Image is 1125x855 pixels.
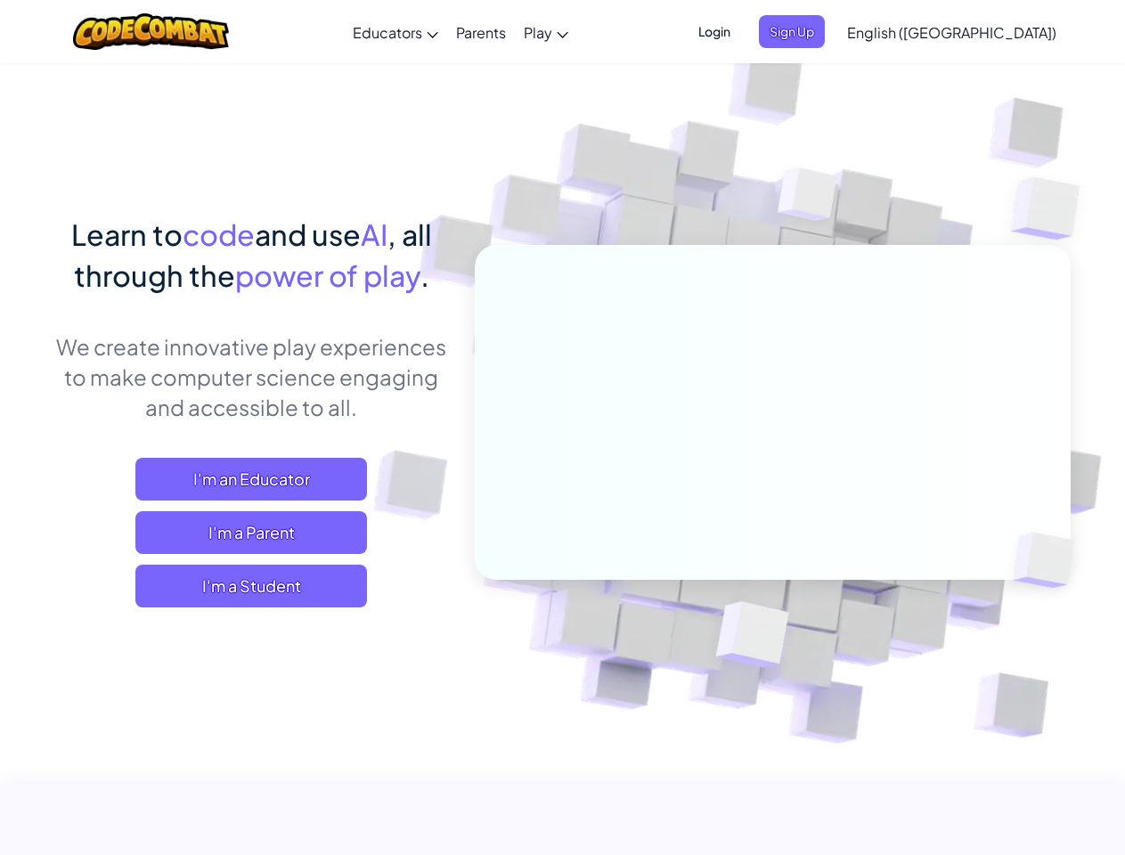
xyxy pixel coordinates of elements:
[55,331,448,422] p: We create innovative play experiences to make computer science engaging and accessible to all.
[71,216,183,252] span: Learn to
[744,133,872,265] img: Overlap cubes
[515,8,577,56] a: Play
[759,15,825,48] button: Sign Up
[838,8,1065,56] a: English ([GEOGRAPHIC_DATA])
[672,564,831,712] img: Overlap cubes
[353,23,422,42] span: Educators
[420,257,429,293] span: .
[688,15,741,48] button: Login
[847,23,1056,42] span: English ([GEOGRAPHIC_DATA])
[447,8,515,56] a: Parents
[73,13,229,50] img: CodeCombat logo
[524,23,552,42] span: Play
[135,565,367,607] button: I'm a Student
[135,511,367,554] a: I'm a Parent
[235,257,420,293] span: power of play
[183,216,255,252] span: code
[982,495,1116,625] img: Overlap cubes
[255,216,361,252] span: and use
[135,458,367,501] a: I'm an Educator
[361,216,387,252] span: AI
[344,8,447,56] a: Educators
